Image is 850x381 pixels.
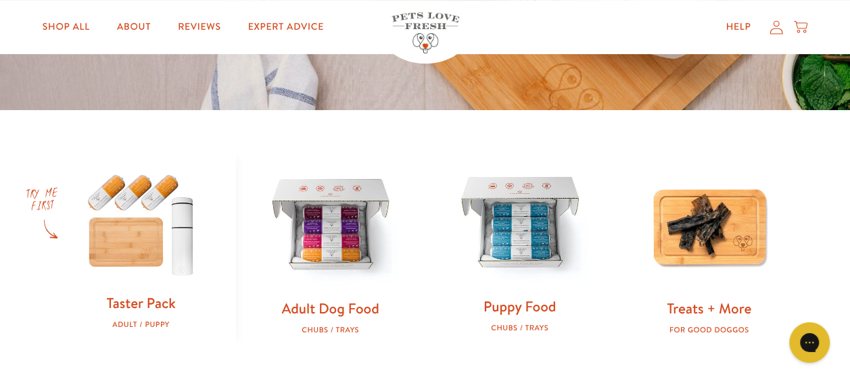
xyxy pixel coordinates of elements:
[715,14,761,41] a: Help
[281,299,379,318] a: Adult Dog Food
[106,14,162,41] a: About
[782,317,836,367] iframe: Gorgias live chat messenger
[483,297,556,316] a: Puppy Food
[636,326,782,334] div: For good doggos
[68,320,214,329] div: Adult / Puppy
[106,293,175,313] a: Taster Pack
[32,14,101,41] a: Shop All
[392,12,459,53] img: Pets Love Fresh
[237,14,335,41] a: Expert Advice
[667,299,751,318] a: Treats + More
[167,14,231,41] a: Reviews
[258,326,404,334] div: Chubs / Trays
[447,324,593,332] div: Chubs / Trays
